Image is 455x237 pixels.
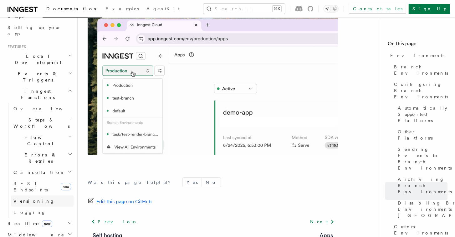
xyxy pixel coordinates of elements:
[11,167,74,178] button: Cancellation
[11,195,74,207] a: Versioning
[11,132,74,149] button: Flow Control
[398,146,452,171] span: Sending Events to Branch Environments
[324,5,339,12] button: Toggle dark mode
[13,210,46,215] span: Logging
[5,218,74,229] button: Realtimenew
[395,126,447,144] a: Other Platforms
[395,144,447,174] a: Sending Events to Branch Environments
[42,220,52,227] span: new
[61,183,71,190] span: new
[11,134,68,147] span: Flow Control
[11,114,74,132] button: Steps & Workflows
[394,81,448,100] span: Configuring Branch Environments
[13,181,48,192] span: REST Endpoints
[13,199,55,204] span: Versioning
[388,40,447,50] h4: On this page
[5,103,74,218] div: Inngest Functions
[391,61,447,79] a: Branch Environments
[11,178,74,195] a: REST Endpointsnew
[8,25,61,36] span: Setting up your app
[203,4,285,14] button: Search...⌘K
[395,174,447,197] a: Archiving Branch Environments
[391,79,447,102] a: Configuring Branch Environments
[5,22,74,39] a: Setting up your app
[306,216,338,227] a: Next
[96,197,152,206] span: Edit this page on GitHub
[5,68,74,86] button: Events & Triggers
[395,102,447,126] a: Automatically Supported Platforms
[88,197,152,206] a: Edit this page on GitHub
[5,71,68,83] span: Events & Triggers
[11,149,74,167] button: Errors & Retries
[5,86,74,103] button: Inngest Functions
[88,179,175,185] p: Was this page helpful?
[5,220,52,227] span: Realtime
[11,169,65,175] span: Cancellation
[143,2,183,17] a: AgentKit
[11,207,74,218] a: Logging
[11,117,70,129] span: Steps & Workflows
[349,4,406,14] a: Contact sales
[5,44,26,49] span: Features
[13,106,78,111] span: Overview
[11,152,68,164] span: Errors & Retries
[202,178,221,187] button: No
[88,216,139,227] a: Previous
[409,4,450,14] a: Sign Up
[88,13,338,155] img: The environment switcher dropdown menu in the Inngest dashboard
[273,6,281,12] kbd: ⌘K
[5,51,74,68] button: Local Development
[105,6,139,11] span: Examples
[5,53,68,66] span: Local Development
[146,6,180,11] span: AgentKit
[5,88,68,101] span: Inngest Functions
[388,50,447,61] a: Environments
[398,129,447,141] span: Other Platforms
[395,197,447,221] a: Disabling Branch Environments in [GEOGRAPHIC_DATA]
[394,224,448,236] span: Custom Environments
[394,64,448,76] span: Branch Environments
[46,6,98,11] span: Documentation
[390,52,444,59] span: Environments
[398,105,447,124] span: Automatically Supported Platforms
[398,176,452,195] span: Archiving Branch Environments
[11,103,74,114] a: Overview
[43,2,102,17] a: Documentation
[183,178,202,187] button: Yes
[102,2,143,17] a: Examples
